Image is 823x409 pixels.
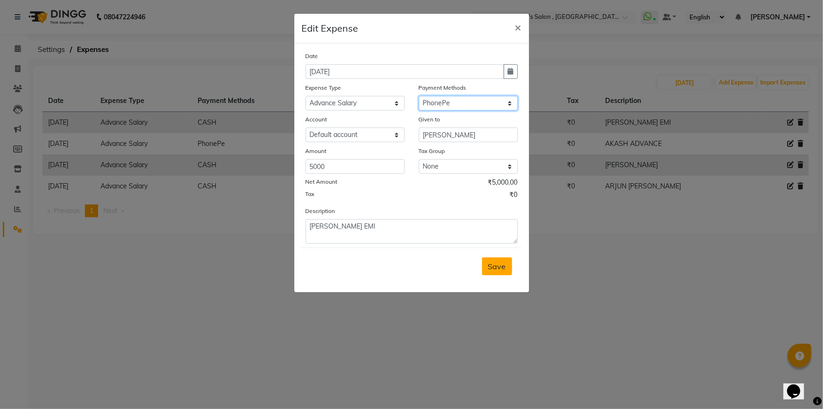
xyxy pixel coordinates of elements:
[482,257,512,275] button: Save
[306,190,315,198] label: Tax
[306,52,318,60] label: Date
[306,207,335,215] label: Description
[306,159,405,174] input: Amount
[419,128,518,142] input: Given to
[510,190,518,202] span: ₹0
[419,147,445,155] label: Tax Group
[306,115,327,124] label: Account
[306,84,341,92] label: Expense Type
[507,14,529,40] button: Close
[419,115,441,124] label: Given to
[306,178,338,186] label: Net Amount
[488,262,506,271] span: Save
[515,20,522,34] span: ×
[419,84,466,92] label: Payment Methods
[306,147,327,155] label: Amount
[488,178,518,190] span: ₹5,000.00
[302,21,358,35] h5: Edit Expense
[783,371,814,400] iframe: chat widget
